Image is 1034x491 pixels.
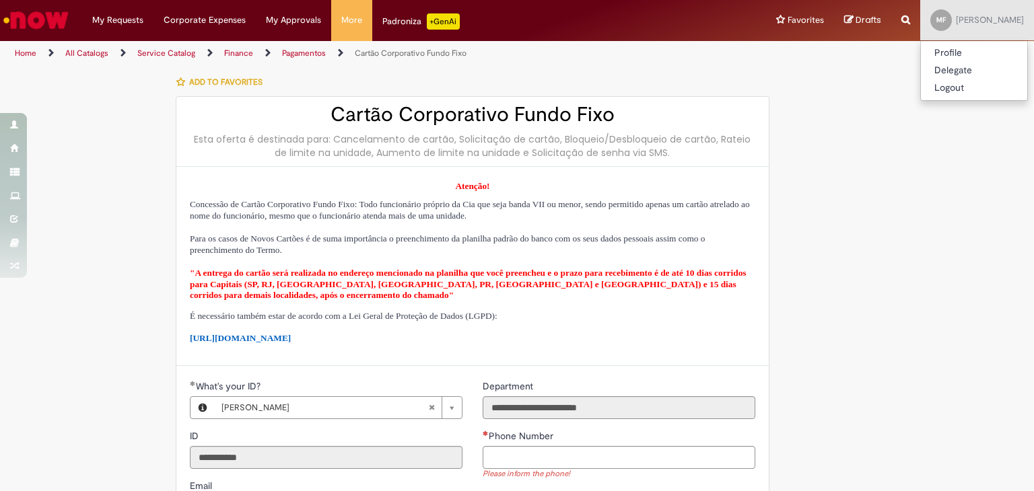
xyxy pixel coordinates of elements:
[10,41,679,66] ul: Page breadcrumbs
[190,333,291,343] a: [URL][DOMAIN_NAME]
[421,397,442,418] abbr: Clear field What's your ID?
[190,104,755,126] h2: Cartão Corporativo Fundo Fixo
[921,62,1027,79] a: Delegate
[1,7,71,34] img: ServiceNow
[215,397,462,418] a: [PERSON_NAME]Clear field What's your ID?
[921,79,1027,97] a: Logout
[856,13,881,26] span: Drafts
[483,379,536,393] label: Read only - Department
[176,68,270,96] button: Add to favorites
[190,133,755,159] div: Esta oferta é destinada para: Cancelamento de cartão, Solicitação de cartão, Bloqueio/Desbloqueio...
[15,48,36,59] a: Home
[190,446,462,469] input: ID
[455,181,489,191] span: Atenção!
[65,48,108,59] a: All Catalogs
[190,429,201,443] label: Read only - ID
[483,380,536,392] span: Read only - Department
[489,430,556,442] span: Phone Number
[164,13,246,27] span: Corporate Expenses
[483,446,755,469] input: Phone Number
[921,44,1027,62] a: Profile
[92,13,143,27] span: My Requests
[936,15,946,24] span: MF
[282,48,326,59] a: Pagamentos
[189,77,263,87] span: Add to favorites
[483,469,755,480] div: Please inform the phone!
[266,13,321,27] span: My Approvals
[190,430,201,442] span: Read only - ID
[956,14,1024,26] span: [PERSON_NAME]
[844,14,881,27] a: Drafts
[190,233,705,255] span: Para os casos de Novos Cartões é de suma importância o preenchimento da planilha padrão do banco ...
[190,381,196,386] span: Required Filled
[341,13,362,27] span: More
[427,13,460,30] p: +GenAi
[382,13,460,30] div: Padroniza
[190,199,750,221] span: Concessão de Cartão Corporativo Fundo Fixo: Todo funcionário próprio da Cia que seja banda VII ou...
[221,397,428,418] span: [PERSON_NAME]
[483,430,489,436] span: Required
[137,48,195,59] a: Service Catalog
[355,48,467,59] a: Cartão Corporativo Fundo Fixo
[196,380,263,392] span: Required - What's your ID?
[191,397,215,418] button: What's your ID?, Preview this record Matheus Ferreira
[190,268,747,300] span: "A entrega do cartão será realizada no endereço mencionado na planilha que você preencheu e o pra...
[190,311,497,321] span: É necessário também estar de acordo com a Lei Geral de Proteção de Dados (LGPD):
[224,48,253,59] a: Finance
[483,396,755,419] input: Department
[788,13,824,27] span: Favorites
